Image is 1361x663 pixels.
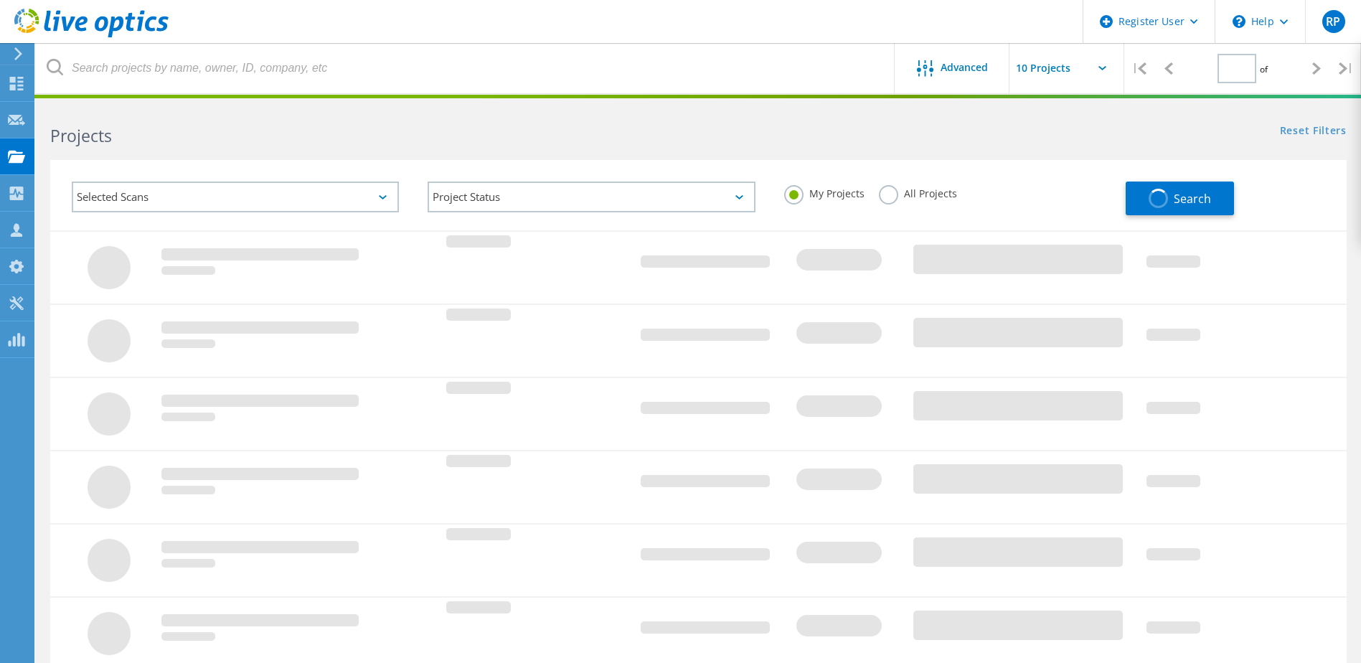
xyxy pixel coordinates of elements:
[1280,126,1347,138] a: Reset Filters
[1174,191,1211,207] span: Search
[1260,63,1268,75] span: of
[941,62,988,72] span: Advanced
[72,182,399,212] div: Selected Scans
[1332,43,1361,94] div: |
[1233,15,1245,28] svg: \n
[1124,43,1154,94] div: |
[14,30,169,40] a: Live Optics Dashboard
[36,43,895,93] input: Search projects by name, owner, ID, company, etc
[784,185,865,199] label: My Projects
[1326,16,1340,27] span: RP
[1126,182,1234,215] button: Search
[879,185,957,199] label: All Projects
[428,182,755,212] div: Project Status
[50,124,112,147] b: Projects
